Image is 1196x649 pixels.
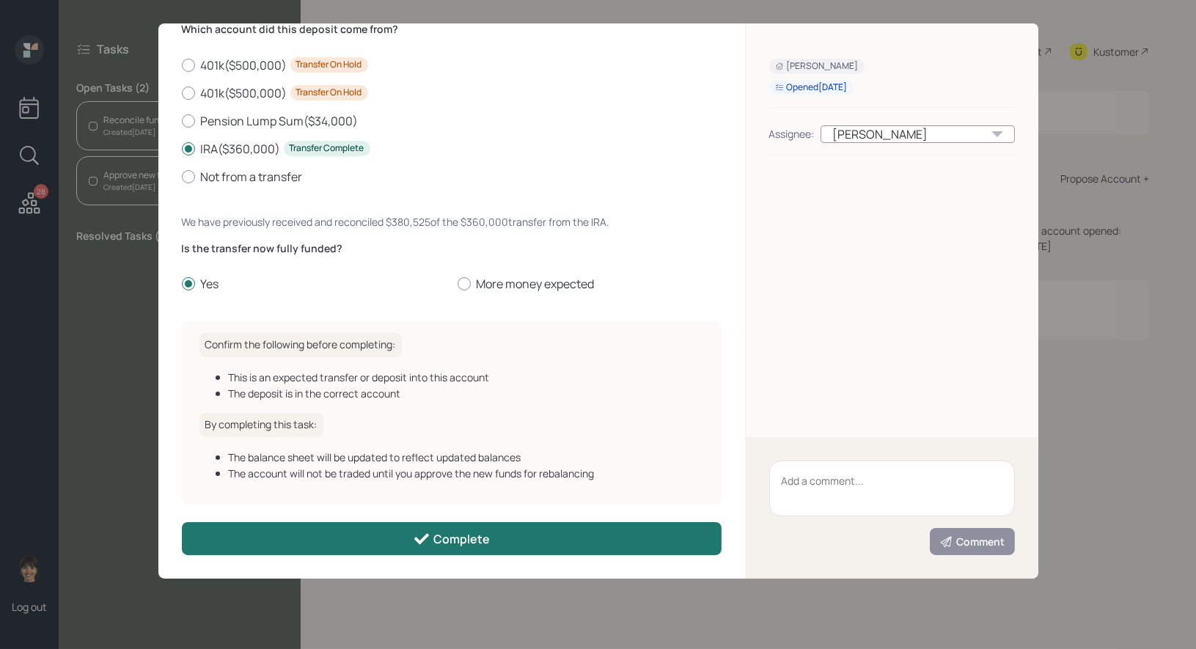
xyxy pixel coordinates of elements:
div: Comment [939,535,1005,549]
label: IRA ( $360,000 ) [182,141,722,157]
div: Opened [DATE] [775,81,848,94]
label: More money expected [458,276,722,292]
h6: Confirm the following before completing: [199,333,402,357]
div: The balance sheet will be updated to reflect updated balances [229,450,704,465]
div: [PERSON_NAME] [821,125,1015,143]
button: Comment [930,528,1015,555]
label: Pension Lump Sum ( $34,000 ) [182,113,722,129]
div: Assignee: [769,126,815,142]
label: 401k ( $500,000 ) [182,57,722,73]
label: Which account did this deposit come from? [182,22,722,37]
div: The account will not be traded until you approve the new funds for rebalancing [229,466,704,481]
label: 401k ( $500,000 ) [182,85,722,101]
div: We have previously received and reconciled $380,525 of the $360,000 transfer from the IRA . [182,214,722,230]
h6: By completing this task: [199,413,323,437]
div: This is an expected transfer or deposit into this account [229,370,704,385]
div: [PERSON_NAME] [775,60,859,73]
div: Transfer On Hold [296,87,362,99]
label: Not from a transfer [182,169,722,185]
label: Is the transfer now fully funded? [182,241,722,256]
button: Complete [182,522,722,555]
div: Transfer On Hold [296,59,362,71]
div: Complete [413,530,490,548]
div: Transfer Complete [290,142,364,155]
label: Yes [182,276,446,292]
div: The deposit is in the correct account [229,386,704,401]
